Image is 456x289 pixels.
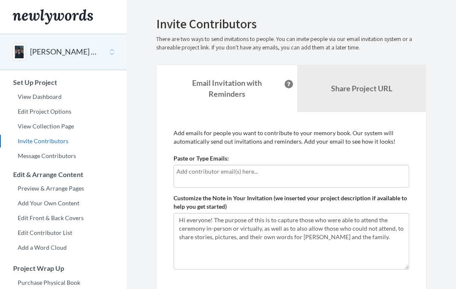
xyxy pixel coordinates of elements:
p: There are two ways to send invitations to people. You can invite people via our email invitation ... [156,35,426,52]
h3: Edit & Arrange Content [0,171,127,178]
input: Add contributor email(s) here... [176,167,406,176]
button: [PERSON_NAME] Retirement [30,46,98,57]
h3: Project Wrap Up [0,264,127,272]
b: Share Project URL [331,84,392,93]
label: Customize the Note in Your Invitation (we inserted your project description if available to help ... [174,194,409,211]
p: Add emails for people you want to contribute to your memory book. Our system will automatically s... [174,129,409,146]
label: Paste or Type Emails: [174,154,229,163]
h2: Invite Contributors [156,17,426,31]
h3: Set Up Project [0,79,127,86]
textarea: Hi everyone! The purpose of this is to capture those who were able to attend the ceremony in-pers... [174,213,409,270]
img: Newlywords logo [13,9,93,25]
strong: Email Invitation with Reminders [192,78,262,98]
